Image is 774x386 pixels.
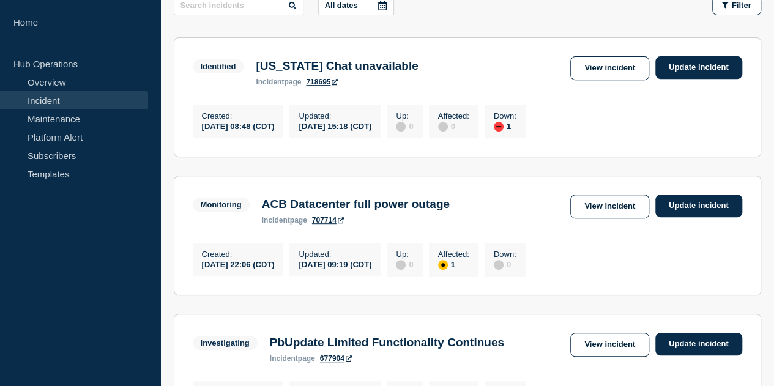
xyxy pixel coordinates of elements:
[494,122,504,132] div: down
[396,122,406,132] div: disabled
[396,121,413,132] div: 0
[494,121,516,132] div: 1
[299,259,371,269] div: [DATE] 09:19 (CDT)
[256,78,301,86] p: page
[202,111,275,121] p: Created :
[270,354,315,363] p: page
[306,78,338,86] a: 718695
[494,260,504,270] div: disabled
[494,250,516,259] p: Down :
[202,121,275,131] div: [DATE] 08:48 (CDT)
[438,121,469,132] div: 0
[256,59,418,73] h3: [US_STATE] Chat unavailable
[202,259,275,269] div: [DATE] 22:06 (CDT)
[312,216,344,225] a: 707714
[655,333,742,355] a: Update incident
[570,333,649,357] a: View incident
[299,250,371,259] p: Updated :
[262,216,307,225] p: page
[655,56,742,79] a: Update incident
[396,250,413,259] p: Up :
[193,59,244,73] span: Identified
[325,1,358,10] p: All dates
[438,111,469,121] p: Affected :
[732,1,751,10] span: Filter
[494,259,516,270] div: 0
[570,195,649,218] a: View incident
[396,260,406,270] div: disabled
[438,122,448,132] div: disabled
[193,336,258,350] span: Investigating
[299,111,371,121] p: Updated :
[396,111,413,121] p: Up :
[396,259,413,270] div: 0
[494,111,516,121] p: Down :
[655,195,742,217] a: Update incident
[438,260,448,270] div: affected
[256,78,284,86] span: incident
[193,198,250,212] span: Monitoring
[438,259,469,270] div: 1
[320,354,352,363] a: 677904
[262,216,290,225] span: incident
[299,121,371,131] div: [DATE] 15:18 (CDT)
[202,250,275,259] p: Created :
[262,198,450,211] h3: ACB Datacenter full power outage
[270,336,504,349] h3: PbUpdate Limited Functionality Continues
[270,354,298,363] span: incident
[570,56,649,80] a: View incident
[438,250,469,259] p: Affected :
